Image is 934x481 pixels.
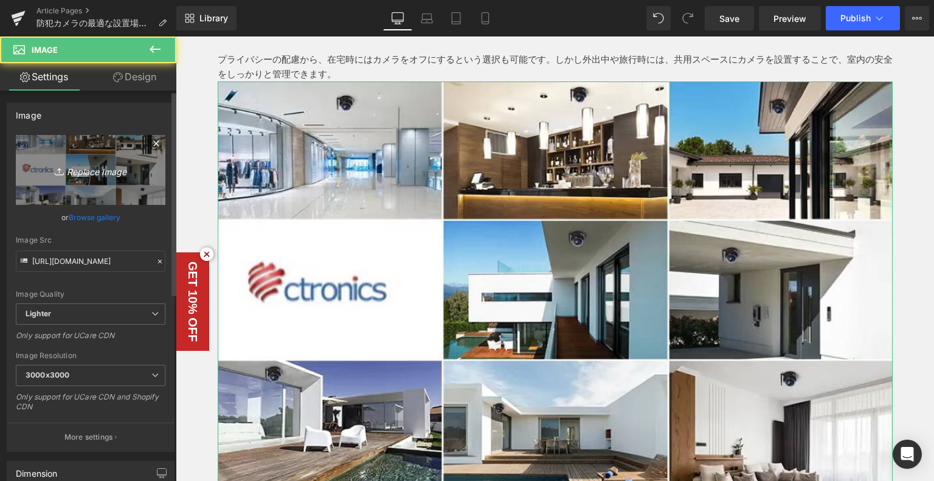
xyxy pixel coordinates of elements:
div: Image [16,103,41,120]
span: Publish [840,13,871,23]
button: More settings [7,423,174,451]
a: Article Pages [36,6,176,16]
div: Only support for UCare CDN [16,331,165,348]
a: Design [91,63,179,91]
span: Preview [773,12,806,25]
div: Image Src [16,236,165,244]
button: Redo [676,6,700,30]
button: More [905,6,929,30]
span: Library [199,13,228,24]
a: Mobile [471,6,500,30]
b: 3000x3000 [26,370,69,379]
button: Publish [826,6,900,30]
a: Tablet [441,6,471,30]
span: Save [719,12,739,25]
div: Dimension [16,462,58,479]
div: Image Quality [16,290,165,299]
a: Laptop [412,6,441,30]
a: New Library [176,6,237,30]
div: Image Resolution [16,351,165,360]
div: Only support for UCare CDN and Shopify CDN [16,392,165,420]
div: GET 10% OFF [9,225,24,305]
p: プライバシーの配慮から、在宅時にはカメラをオフにするという選択も可能です。しかし外出中や旅行時には、共用スペースにカメラを設置することで、室内の安全をしっかりと管理できます。 [42,16,717,45]
span: Image [32,45,58,55]
a: Browse gallery [69,207,120,228]
div: or [16,211,165,224]
button: Undo [646,6,671,30]
span: 防犯カメラの最適な設置場所とは？ [36,18,153,28]
input: Link [16,251,165,272]
p: More settings [64,432,113,443]
b: Lighter [26,309,51,318]
a: Desktop [383,6,412,30]
i: Replace Image [42,162,139,178]
div: Open Intercom Messenger [893,440,922,469]
a: Preview [759,6,821,30]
